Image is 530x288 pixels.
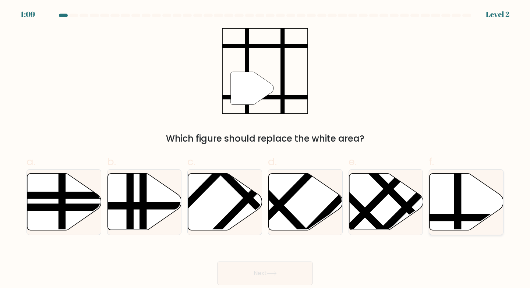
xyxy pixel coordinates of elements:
[231,72,274,105] g: "
[21,9,35,20] div: 1:09
[26,154,35,169] span: a.
[486,9,509,20] div: Level 2
[187,154,195,169] span: c.
[31,132,499,145] div: Which figure should replace the white area?
[217,262,313,285] button: Next
[107,154,116,169] span: b.
[268,154,277,169] span: d.
[349,154,357,169] span: e.
[429,154,434,169] span: f.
